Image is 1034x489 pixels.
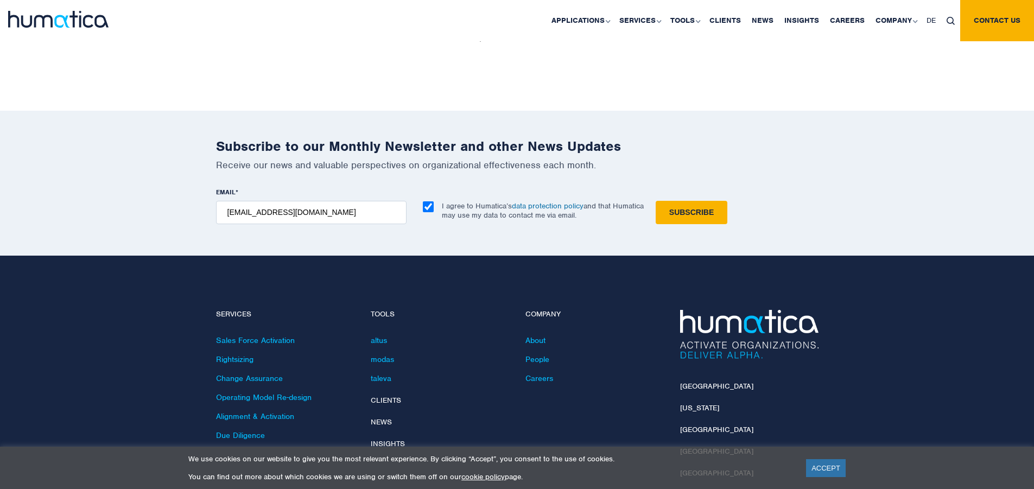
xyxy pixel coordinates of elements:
[371,335,387,345] a: altus
[680,382,753,391] a: [GEOGRAPHIC_DATA]
[525,373,553,383] a: Careers
[8,11,109,28] img: logo
[216,201,407,224] input: name@company.com
[525,354,549,364] a: People
[680,403,719,412] a: [US_STATE]
[680,310,819,359] img: Humatica
[216,310,354,319] h4: Services
[371,396,401,405] a: Clients
[947,17,955,25] img: search_icon
[371,310,509,319] h4: Tools
[927,16,936,25] span: DE
[442,201,644,220] p: I agree to Humatica’s and that Humatica may use my data to contact me via email.
[371,417,392,427] a: News
[216,138,819,155] h2: Subscribe to our Monthly Newsletter and other News Updates
[216,430,265,440] a: Due Diligence
[216,392,312,402] a: Operating Model Re-design
[216,411,294,421] a: Alignment & Activation
[188,454,792,463] p: We use cookies on our website to give you the most relevant experience. By clicking “Accept”, you...
[423,201,434,212] input: I agree to Humatica’sdata protection policyand that Humatica may use my data to contact me via em...
[680,425,753,434] a: [GEOGRAPHIC_DATA]
[525,335,545,345] a: About
[371,354,394,364] a: modas
[216,354,253,364] a: Rightsizing
[525,310,664,319] h4: Company
[656,201,727,224] input: Subscribe
[461,472,505,481] a: cookie policy
[371,373,391,383] a: taleva
[216,373,283,383] a: Change Assurance
[371,439,405,448] a: Insights
[512,201,583,211] a: data protection policy
[216,159,819,171] p: Receive our news and valuable perspectives on organizational effectiveness each month.
[216,188,236,196] span: EMAIL
[806,459,846,477] a: ACCEPT
[188,472,792,481] p: You can find out more about which cookies we are using or switch them off on our page.
[216,335,295,345] a: Sales Force Activation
